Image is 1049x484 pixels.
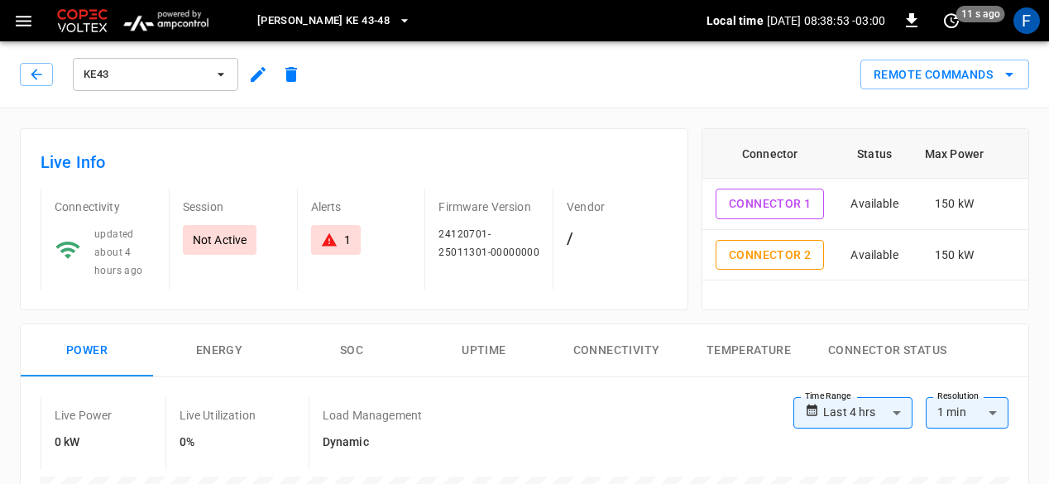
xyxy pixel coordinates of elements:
label: Resolution [937,390,979,403]
button: Remote Commands [860,60,1029,90]
div: Last 4 hrs [823,397,912,429]
td: Available [837,230,911,281]
p: Connectivity [55,199,156,215]
p: [DATE] 08:38:53 -03:00 [767,12,885,29]
button: Connector 2 [716,240,824,271]
p: Live Power [55,407,113,424]
button: Power [21,324,153,377]
button: Connector 1 [716,189,824,219]
span: 24120701-25011301-00000000 [438,228,539,258]
p: Vendor [567,199,668,215]
button: Uptime [418,324,550,377]
h6: 0 kW [55,434,113,452]
span: KE43 [84,65,206,84]
th: Connector [702,129,837,179]
p: Alerts [311,199,412,215]
h6: 0% [180,434,256,452]
img: ampcontrol.io logo [117,5,214,36]
td: Available [837,179,911,230]
h6: Live Info [41,149,668,175]
div: profile-icon [1013,7,1040,34]
button: Energy [153,324,285,377]
span: updated about 4 hours ago [94,228,143,276]
h6: Dynamic [323,434,422,452]
th: Status [837,129,911,179]
p: Local time [707,12,764,29]
p: Not Active [193,232,247,248]
td: 150 kW [912,230,997,281]
p: Firmware Version [438,199,539,215]
label: Time Range [805,390,851,403]
th: Max Power [912,129,997,179]
div: 1 [344,232,351,248]
img: Customer Logo [54,5,111,36]
button: set refresh interval [938,7,965,34]
div: remote commands options [860,60,1029,90]
h6: / [567,225,668,252]
td: 150 kW [912,179,997,230]
button: Connectivity [550,324,683,377]
p: Load Management [323,407,422,424]
span: [PERSON_NAME] KE 43-48 [257,12,390,31]
p: Live Utilization [180,407,256,424]
button: Connector Status [815,324,960,377]
div: 1 min [926,397,1008,429]
button: KE43 [73,58,238,91]
span: 11 s ago [956,6,1005,22]
button: SOC [285,324,418,377]
button: Temperature [683,324,815,377]
p: Session [183,199,284,215]
button: [PERSON_NAME] KE 43-48 [251,5,418,37]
